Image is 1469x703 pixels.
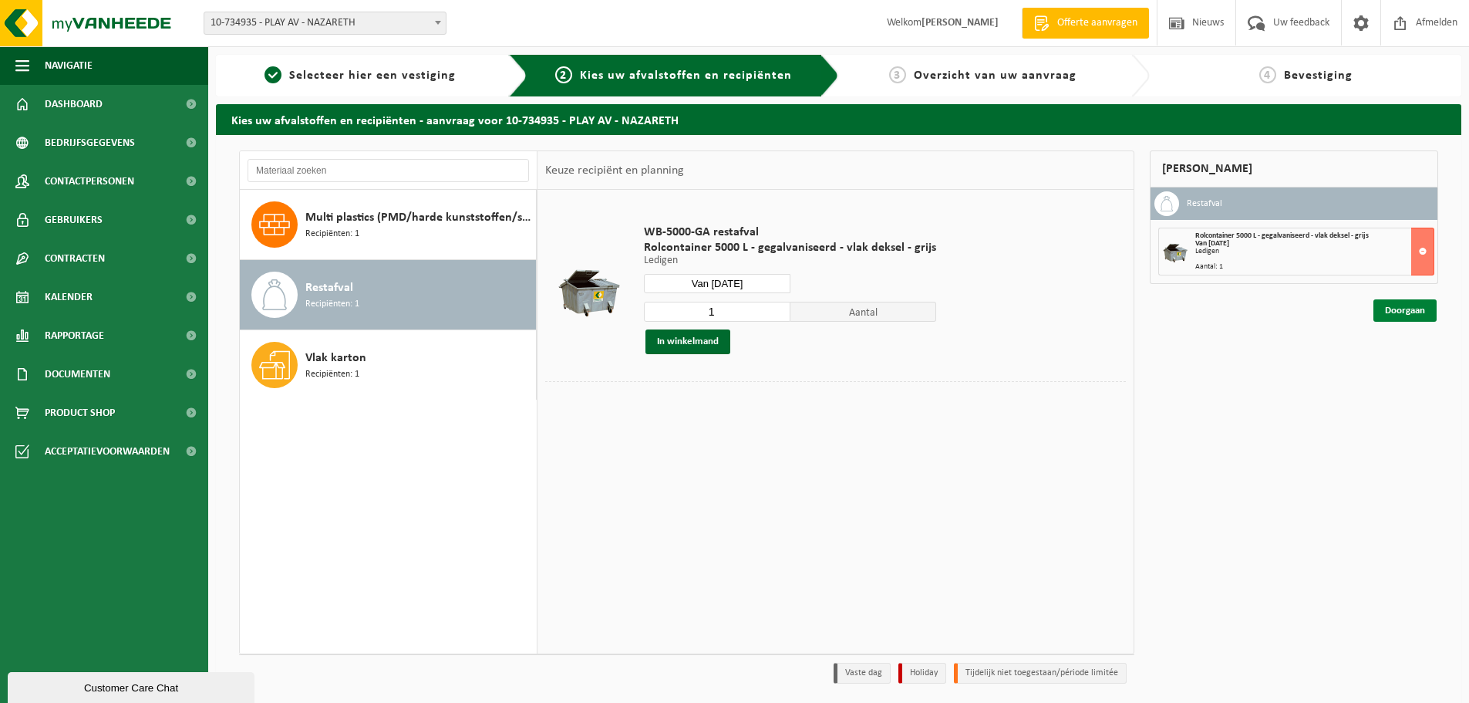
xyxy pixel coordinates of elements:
input: Materiaal zoeken [248,159,529,182]
span: WB-5000-GA restafval [644,225,936,240]
span: Product Shop [45,394,115,432]
h2: Kies uw afvalstoffen en recipiënten - aanvraag voor 10-734935 - PLAY AV - NAZARETH [216,104,1461,134]
span: Offerte aanvragen [1053,15,1141,31]
p: Ledigen [644,255,936,266]
a: Doorgaan [1373,299,1437,322]
span: Acceptatievoorwaarden [45,432,170,471]
span: Aantal [790,302,937,322]
span: 10-734935 - PLAY AV - NAZARETH [204,12,446,34]
button: Multi plastics (PMD/harde kunststoffen/spanbanden/EPS/folie naturel/folie gemengd) Recipiënten: 1 [240,190,537,260]
iframe: chat widget [8,669,258,703]
button: Restafval Recipiënten: 1 [240,260,537,330]
li: Vaste dag [834,663,891,684]
span: Contracten [45,239,105,278]
span: 10-734935 - PLAY AV - NAZARETH [204,12,446,35]
div: Aantal: 1 [1195,263,1434,271]
a: 1Selecteer hier een vestiging [224,66,497,85]
span: Contactpersonen [45,162,134,201]
span: Recipiënten: 1 [305,367,359,382]
button: Vlak karton Recipiënten: 1 [240,330,537,400]
div: [PERSON_NAME] [1150,150,1438,188]
span: Rolcontainer 5000 L - gegalvaniseerd - vlak deksel - grijs [1195,232,1369,240]
span: Selecteer hier een vestiging [289,69,456,82]
h3: Restafval [1187,191,1222,216]
span: 1 [264,66,281,83]
span: Navigatie [45,46,93,85]
span: Rapportage [45,316,104,355]
span: Recipiënten: 1 [305,227,359,242]
span: Gebruikers [45,201,103,239]
span: Overzicht van uw aanvraag [914,69,1076,82]
span: Kalender [45,278,93,316]
span: Documenten [45,355,110,394]
button: In winkelmand [645,330,730,354]
span: 4 [1259,66,1276,83]
span: Restafval [305,279,353,297]
span: Dashboard [45,85,103,123]
span: Rolcontainer 5000 L - gegalvaniseerd - vlak deksel - grijs [644,240,936,255]
input: Selecteer datum [644,274,790,293]
li: Tijdelijk niet toegestaan/période limitée [954,663,1127,684]
div: Keuze recipiënt en planning [537,151,692,190]
strong: Van [DATE] [1195,239,1229,248]
strong: [PERSON_NAME] [921,17,999,29]
div: Ledigen [1195,248,1434,255]
span: Bevestiging [1284,69,1353,82]
span: Vlak karton [305,349,366,367]
span: Recipiënten: 1 [305,297,359,312]
li: Holiday [898,663,946,684]
a: Offerte aanvragen [1022,8,1149,39]
span: 3 [889,66,906,83]
span: Bedrijfsgegevens [45,123,135,162]
span: Kies uw afvalstoffen en recipiënten [580,69,792,82]
span: 2 [555,66,572,83]
span: Multi plastics (PMD/harde kunststoffen/spanbanden/EPS/folie naturel/folie gemengd) [305,208,532,227]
